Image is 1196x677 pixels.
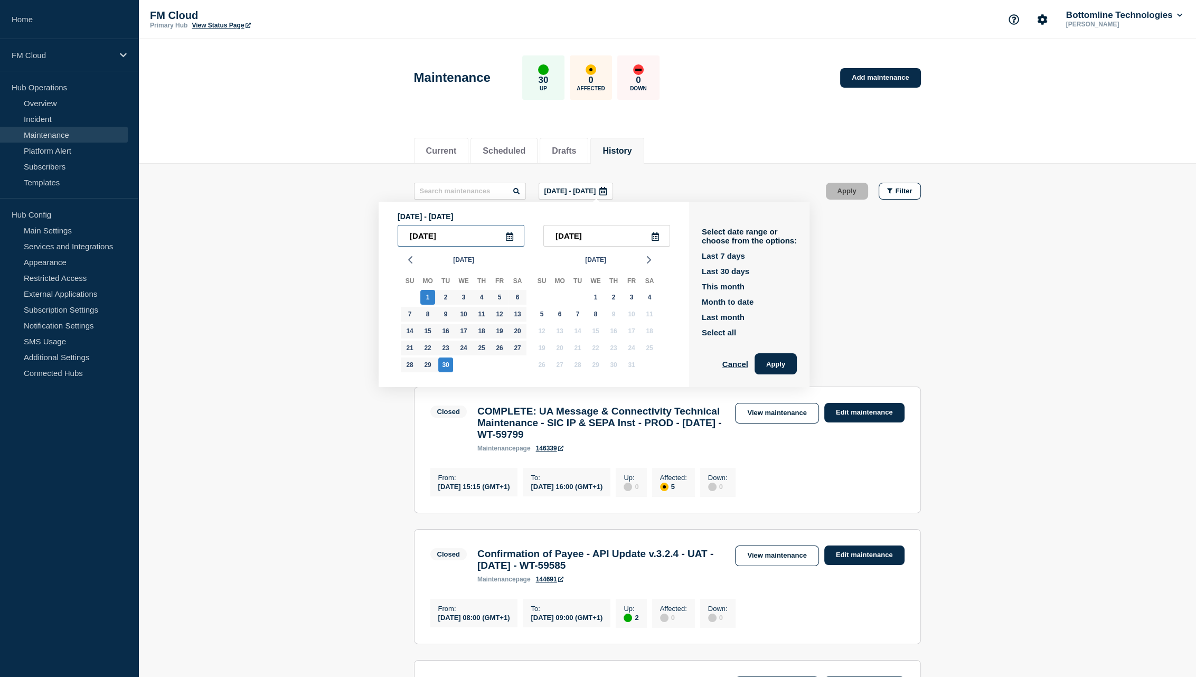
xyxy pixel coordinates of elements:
div: affected [586,64,596,75]
div: Su [401,275,419,289]
p: page [477,445,531,452]
div: Saturday, Sep 27, 2025 [510,341,525,355]
div: up [538,64,549,75]
a: 146339 [536,445,563,452]
div: Wednesday, Sep 10, 2025 [456,307,471,322]
p: [DATE] - [DATE] [398,212,670,221]
div: Th [605,275,623,289]
div: Thursday, Sep 4, 2025 [474,290,489,305]
div: disabled [708,483,717,491]
div: Tuesday, Oct 21, 2025 [570,341,585,355]
div: Saturday, Oct 11, 2025 [642,307,657,322]
div: [DATE] 15:15 (GMT+1) [438,482,510,491]
p: 0 [636,75,641,86]
p: 30 [538,75,548,86]
h3: COMPLETE: UA Message & Connectivity Technical Maintenance - SIC IP & SEPA Inst - PROD - [DATE] - ... [477,406,725,440]
button: Current [426,146,457,156]
div: 0 [708,482,728,491]
div: Tuesday, Sep 2, 2025 [438,290,453,305]
p: Up : [624,474,638,482]
div: Friday, Oct 24, 2025 [624,341,639,355]
button: History [602,146,632,156]
div: Saturday, Sep 6, 2025 [510,290,525,305]
div: We [455,275,473,289]
div: Tuesday, Sep 30, 2025 [438,358,453,372]
button: Support [1003,8,1025,31]
button: Last 7 days [702,251,745,260]
span: maintenance [477,576,516,583]
p: Down [630,86,647,91]
button: Apply [826,183,868,200]
div: Su [533,275,551,289]
div: Thursday, Oct 16, 2025 [606,324,621,338]
div: Monday, Sep 22, 2025 [420,341,435,355]
div: Friday, Oct 3, 2025 [624,290,639,305]
div: Tuesday, Oct 14, 2025 [570,324,585,338]
button: Apply [755,353,797,374]
div: Monday, Oct 20, 2025 [552,341,567,355]
div: Mo [551,275,569,289]
div: Wednesday, Sep 3, 2025 [456,290,471,305]
div: [DATE] 09:00 (GMT+1) [531,613,602,622]
button: Last month [702,313,745,322]
div: 2 [624,613,638,622]
div: Sunday, Oct 5, 2025 [534,307,549,322]
div: Sunday, Sep 21, 2025 [402,341,417,355]
p: Up [540,86,547,91]
div: Saturday, Oct 18, 2025 [642,324,657,338]
a: Edit maintenance [824,546,905,565]
div: Saturday, Sep 13, 2025 [510,307,525,322]
a: View Status Page [192,22,250,29]
div: [DATE] 16:00 (GMT+1) [531,482,602,491]
p: From : [438,605,510,613]
div: Sunday, Oct 19, 2025 [534,341,549,355]
p: Affected : [660,474,687,482]
button: Select all [702,328,736,337]
a: Add maintenance [840,68,920,88]
div: Tuesday, Sep 23, 2025 [438,341,453,355]
div: Thursday, Sep 25, 2025 [474,341,489,355]
button: Month to date [702,297,754,306]
div: Saturday, Oct 25, 2025 [642,341,657,355]
input: YYYY-MM-DD [543,225,670,247]
div: Monday, Oct 6, 2025 [552,307,567,322]
span: Filter [896,187,912,195]
div: Thursday, Oct 9, 2025 [606,307,621,322]
input: Search maintenances [414,183,526,200]
div: Sunday, Oct 26, 2025 [534,358,549,372]
p: To : [531,474,602,482]
p: [PERSON_NAME] [1064,21,1174,28]
div: Monday, Sep 15, 2025 [420,324,435,338]
div: Sunday, Oct 12, 2025 [534,324,549,338]
div: We [587,275,605,289]
p: Affected : [660,605,687,613]
a: View maintenance [735,403,818,424]
div: Closed [437,408,460,416]
div: 5 [660,482,687,491]
div: Friday, Oct 31, 2025 [624,358,639,372]
p: 0 [588,75,593,86]
div: down [633,64,644,75]
div: affected [660,483,668,491]
p: To : [531,605,602,613]
p: page [477,576,531,583]
p: Down : [708,605,728,613]
button: Drafts [552,146,576,156]
div: Wednesday, Oct 1, 2025 [588,290,603,305]
div: Tuesday, Sep 9, 2025 [438,307,453,322]
div: Friday, Sep 26, 2025 [492,341,507,355]
div: Monday, Sep 8, 2025 [420,307,435,322]
div: Mo [419,275,437,289]
a: View maintenance [735,546,818,566]
button: This month [702,282,745,291]
div: Sunday, Sep 28, 2025 [402,358,417,372]
div: 0 [660,613,687,622]
div: Thursday, Oct 23, 2025 [606,341,621,355]
div: Wednesday, Oct 8, 2025 [588,307,603,322]
div: Friday, Oct 17, 2025 [624,324,639,338]
div: Saturday, Oct 4, 2025 [642,290,657,305]
div: Th [473,275,491,289]
p: Up : [624,605,638,613]
a: Edit maintenance [824,403,905,422]
button: [DATE] [581,252,610,268]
